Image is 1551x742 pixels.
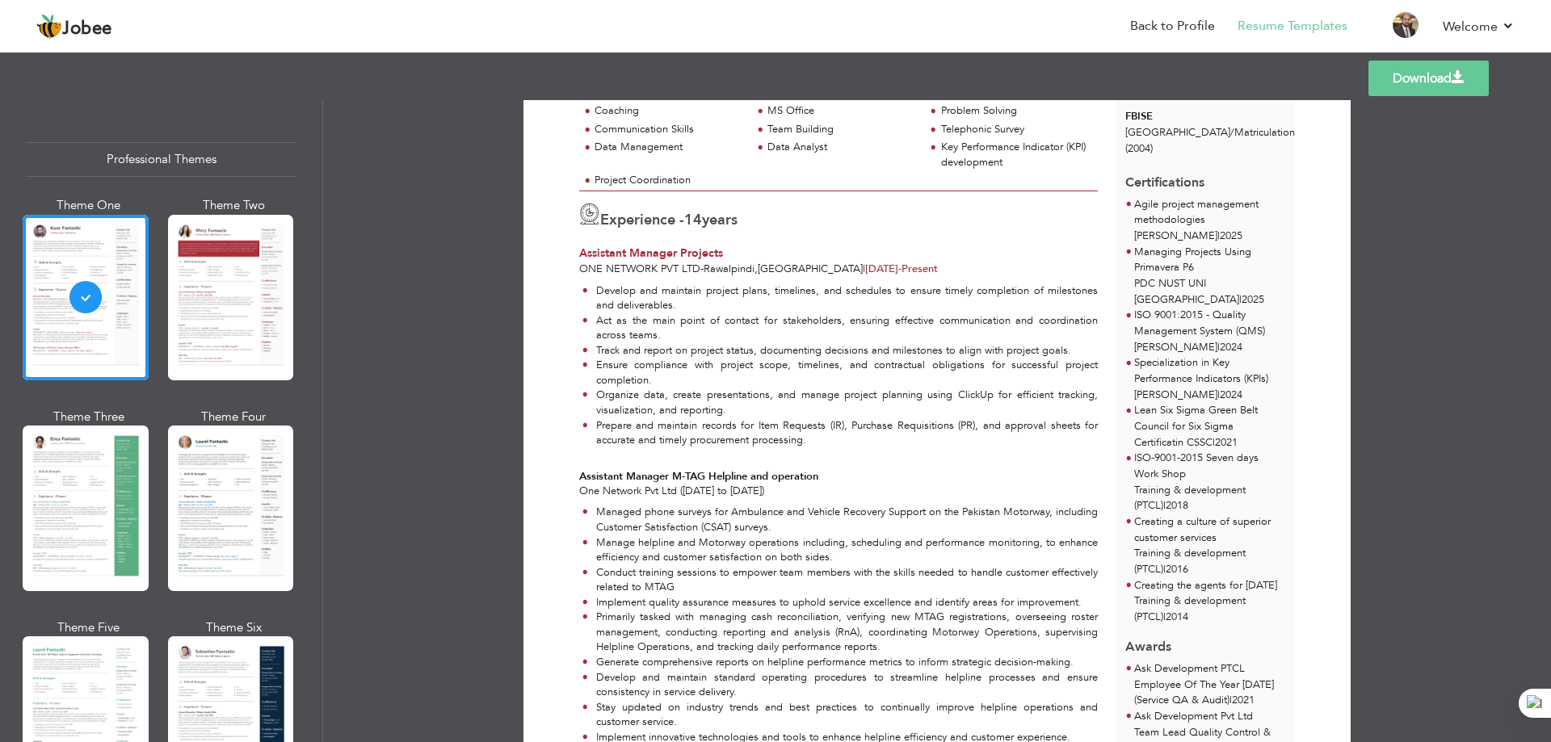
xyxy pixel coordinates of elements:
[767,103,915,119] div: MS Office
[582,700,1098,730] li: Stay updated on industry trends and best practices to continually improve helpline operations and...
[704,262,754,276] span: Rawalpindi
[600,210,684,230] span: Experience -
[1134,388,1286,404] p: [PERSON_NAME] 2024
[767,122,915,137] div: Team Building
[1134,340,1286,356] p: [PERSON_NAME] 2024
[1213,435,1215,450] span: |
[26,197,152,214] div: Theme One
[595,122,742,137] div: Communication Skills
[582,655,1098,670] li: Generate comprehensive reports on helpline performance metrics to inform strategic decision-making.
[579,469,818,484] strong: Assistant Manager M-TAG Helpline and operation
[26,142,296,177] div: Professional Themes
[1130,17,1215,36] a: Back to Profile
[865,262,902,276] span: [DATE]
[1217,340,1220,354] span: |
[1134,661,1245,676] span: Ask Development PTCL
[26,619,152,636] div: Theme Five
[1163,610,1166,624] span: |
[171,409,297,425] div: Theme Four
[1134,451,1259,481] span: ISO-9001-2015 Seven days Work Shop
[1134,245,1251,275] span: Managing Projects Using Primavera P6
[1125,141,1153,156] span: (2004)
[1368,61,1489,96] a: Download
[1125,125,1295,140] span: [GEOGRAPHIC_DATA] Matriculation
[754,262,758,276] span: ,
[582,565,1098,595] li: Conduct training sessions to empower team members with the skills needed to handle customer effec...
[579,245,723,261] span: Assistant Manager Projects
[26,409,152,425] div: Theme Three
[1134,578,1277,593] span: Creating the agents for [DATE]
[582,283,1098,313] li: Develop and maintain project plans, timelines, and schedules to ensure timely completion of miles...
[1134,677,1274,708] span: Employee Of The Year [DATE] (Service QA & Audit)
[1134,403,1258,417] span: Lean Six Sigma Green Belt
[1134,514,1271,545] span: Creating a culture of superior customer services
[1217,228,1220,243] span: |
[582,388,1098,417] li: Organize data, create presentations, and manage project planning using ClickUp for efficient trac...
[1217,388,1220,402] span: |
[582,505,1098,534] li: Managed phone surveys for Ambulance and Vehicle Recovery Support on the Pakistan Motorway, includ...
[1134,709,1253,723] span: Ask Development Pvt Ltd
[595,103,742,119] div: Coaching
[767,140,915,155] div: Data Analyst
[941,103,1089,119] div: Problem Solving
[684,210,702,230] span: 14
[898,262,902,276] span: -
[1125,626,1171,656] span: Awards
[1134,228,1286,245] p: [PERSON_NAME] 2025
[579,262,700,276] span: One Network Pvt Ltd
[1134,355,1268,386] span: Specialization in Key Performance Indicators (KPIs)
[1229,693,1232,707] span: |
[582,418,1098,448] li: Prepare and maintain records for Item Requests (IR), Purchase Requisitions (PR), and approval she...
[595,140,742,155] div: Data Management
[1393,12,1419,38] img: Profile Img
[1163,498,1166,513] span: |
[1125,161,1204,192] span: Certifications
[1239,292,1242,307] span: |
[595,173,742,188] div: Project Coordination
[1134,483,1286,515] p: Training & development (PTCL) 2018
[1232,693,1255,707] span: 2021
[700,262,704,276] span: -
[582,313,1098,343] li: Act as the main point of contact for stakeholders, ensuring effective communication and coordinat...
[582,595,1098,610] li: Implement quality assurance measures to uphold service excellence and identify areas for improvem...
[1163,562,1166,576] span: |
[1230,125,1234,140] span: /
[684,210,738,231] label: years
[1134,276,1286,308] p: PDC NUST UNI [GEOGRAPHIC_DATA] 2025
[758,262,863,276] span: [GEOGRAPHIC_DATA]
[941,122,1089,137] div: Telephonic Survey
[62,20,112,38] span: Jobee
[582,670,1098,700] li: Develop and maintain standard operating procedures to streamline helpline processes and ensure co...
[582,535,1098,565] li: Manage helpline and Motorway operations including, scheduling and performance monitoring, to enha...
[1238,17,1347,36] a: Resume Templates
[36,14,112,40] a: Jobee
[582,358,1098,388] li: Ensure compliance with project scope, timelines, and contractual obligations for successful proje...
[582,343,1098,358] li: Track and report on project status, documenting decisions and milestones to align with project go...
[171,197,297,214] div: Theme Two
[1125,109,1286,124] div: FBISE
[1443,17,1515,36] a: Welcome
[941,140,1089,170] div: Key Performance Indicator (KPI) development
[36,14,62,40] img: jobee.io
[1134,593,1286,626] p: Training & development (PTCL) 2014
[863,262,865,276] span: |
[865,262,938,276] span: Present
[1134,546,1286,578] p: Training & development (PTCL) 2016
[171,619,297,636] div: Theme Six
[1134,308,1265,338] span: ISO 9001:2015 - Quality Management System (QMS)
[1134,197,1259,228] span: Agile project management methodologies
[582,610,1098,655] li: Primarily tasked with managing cash reconciliation, verifying new MTAG registrations, overseeing ...
[1134,419,1286,451] p: Council for Six Sigma Certificatin CSSC 2021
